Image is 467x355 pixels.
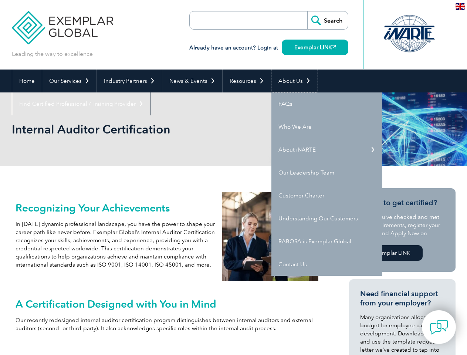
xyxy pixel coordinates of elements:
[332,45,336,49] img: open_square.png
[271,70,318,92] a: About Us
[456,3,465,10] img: en
[16,298,319,310] h2: A Certification Designed with You in Mind
[16,202,215,214] h2: Recognizing Your Achievements
[271,161,382,184] a: Our Leadership Team
[360,213,444,237] p: Once you’ve checked and met the requirements, register your details and Apply Now on
[271,92,382,115] a: FAQs
[12,122,296,136] h1: Internal Auditor Certification
[271,138,382,161] a: About iNARTE
[223,70,271,92] a: Resources
[307,11,348,29] input: Search
[360,245,423,261] a: Exemplar LINK
[12,50,93,58] p: Leading the way to excellence
[16,220,215,269] p: In [DATE] dynamic professional landscape, you have the power to shape your career path like never...
[16,316,319,332] p: Our recently redesigned internal auditor certification program distinguishes between internal aud...
[271,253,382,276] a: Contact Us
[12,70,42,92] a: Home
[271,184,382,207] a: Customer Charter
[430,318,448,337] img: contact-chat.png
[271,230,382,253] a: RABQSA is Exemplar Global
[271,207,382,230] a: Understanding Our Customers
[42,70,97,92] a: Our Services
[282,40,348,55] a: Exemplar LINK
[12,92,150,115] a: Find Certified Professional / Training Provider
[162,70,222,92] a: News & Events
[189,43,348,53] h3: Already have an account? Login at
[360,289,444,308] h3: Need financial support from your employer?
[222,192,318,281] img: internal auditors
[97,70,162,92] a: Industry Partners
[360,198,444,207] h3: Ready to get certified?
[271,115,382,138] a: Who We Are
